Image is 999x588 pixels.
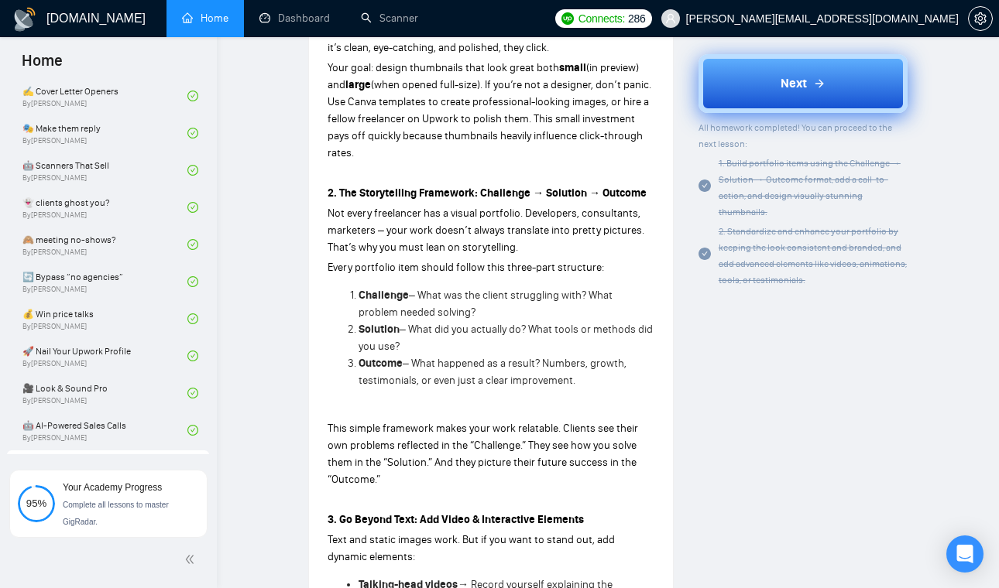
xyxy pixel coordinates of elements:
a: 🎥 Look & Sound ProBy[PERSON_NAME] [22,376,187,410]
a: ✍️ Cover Letter OpenersBy[PERSON_NAME] [22,79,187,113]
a: homeHome [182,12,228,25]
span: check-circle [187,350,198,361]
strong: Solution [359,323,400,336]
a: 👻 clients ghost you?By[PERSON_NAME] [22,190,187,224]
a: 🤖 AI-Powered Sales CallsBy[PERSON_NAME] [22,413,187,447]
a: 🔄 Bypass “no agencies”By[PERSON_NAME] [22,265,187,299]
a: searchScanner [361,12,418,25]
button: Next [699,54,908,113]
strong: 3. Go Beyond Text: Add Video & Interactive Elements [328,513,584,526]
strong: small [559,61,586,74]
span: Complete all lessons to master GigRadar. [63,501,169,526]
span: – What was the client struggling with? What problem needed solving? [359,289,613,319]
strong: Challenge [359,289,409,302]
span: 95% [18,498,55,508]
span: (when opened full-size). If you’re not a designer, don’t panic. Use Canva templates to create pro... [328,78,651,159]
span: Home [9,50,75,82]
span: user [665,13,676,24]
div: Open Intercom Messenger [946,535,984,573]
span: – What happened as a result? Numbers, growth, testimonials, or even just a clear improvement. [359,357,627,387]
strong: large [345,78,371,91]
span: check-circle [187,425,198,436]
a: 🎭 Make them replyBy[PERSON_NAME] [22,116,187,150]
span: check-circle [187,313,198,324]
span: check-circle [699,248,711,261]
span: All homework completed! You can proceed to the next lesson: [699,122,892,149]
span: Next [781,74,807,93]
strong: Outcome [359,357,403,370]
span: 1. Build portfolio items using the Challenge → Solution → Outcome format, add a call-to-action, a... [719,158,901,217]
span: 286 [628,10,645,27]
span: This simple framework makes your work relatable. Clients see their own problems reflected in the ... [328,422,638,486]
a: dashboardDashboard [259,12,330,25]
span: check-circle [187,91,198,101]
span: – What did you actually do? What tools or methods did you use? [359,323,653,353]
span: check-circle [187,128,198,138]
span: double-left [184,552,200,567]
span: check-circle [187,202,198,213]
button: setting [968,6,993,31]
a: 🙈 meeting no-shows?By[PERSON_NAME] [22,227,187,262]
img: logo [12,7,37,32]
strong: 2. The Storytelling Framework: Challenge → Solution → Outcome [328,186,647,200]
span: 2. Standardize and enhance your portfolio by keeping the look consistent and branded, and add adv... [719,226,907,285]
a: 🤖 Scanners That SellBy[PERSON_NAME] [22,153,187,187]
span: Text and static images work. But if you want to stand out, add dynamic elements: [328,533,615,563]
span: check-circle [699,180,711,193]
a: setting [968,12,993,25]
span: Your goal: design thumbnails that look great both [328,61,559,74]
span: Your Academy Progress [63,482,162,493]
span: Connects: [578,10,625,27]
span: check-circle [187,239,198,250]
span: check-circle [187,276,198,287]
span: setting [969,12,992,25]
a: 🚀 Nail Your Upwork ProfileBy[PERSON_NAME] [22,339,187,373]
span: check-circle [187,165,198,176]
span: check-circle [187,388,198,398]
span: Every portfolio item should follow this three-part structure: [328,261,604,274]
span: Not every freelancer has a visual portfolio. Developers, consultants, marketers – your work doesn... [328,207,644,254]
img: upwork-logo.png [561,12,574,25]
a: 💰 Win price talksBy[PERSON_NAME] [22,302,187,336]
